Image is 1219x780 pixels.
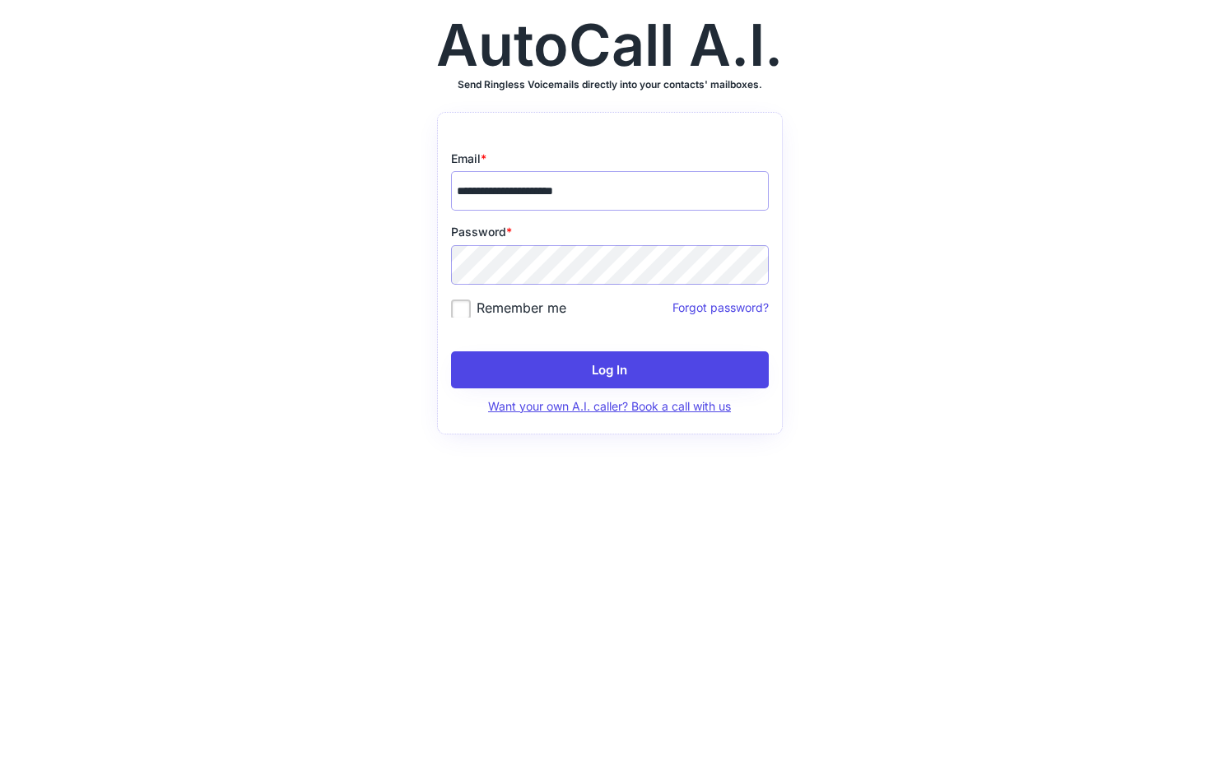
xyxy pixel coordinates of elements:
div: Forgot password? [566,299,769,316]
div: AutoCall A.I. [436,16,783,74]
a: privacy [585,476,635,493]
h3: Send Ringless Voicemails directly into your contacts' mailboxes. [458,78,762,91]
button: Log In [451,351,769,388]
label: Remember me [451,299,566,316]
div: Password [451,224,769,240]
div: Email [451,151,769,167]
div: Want your own A.I. caller? Book a call with us [451,398,769,415]
a: terms [585,493,635,510]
